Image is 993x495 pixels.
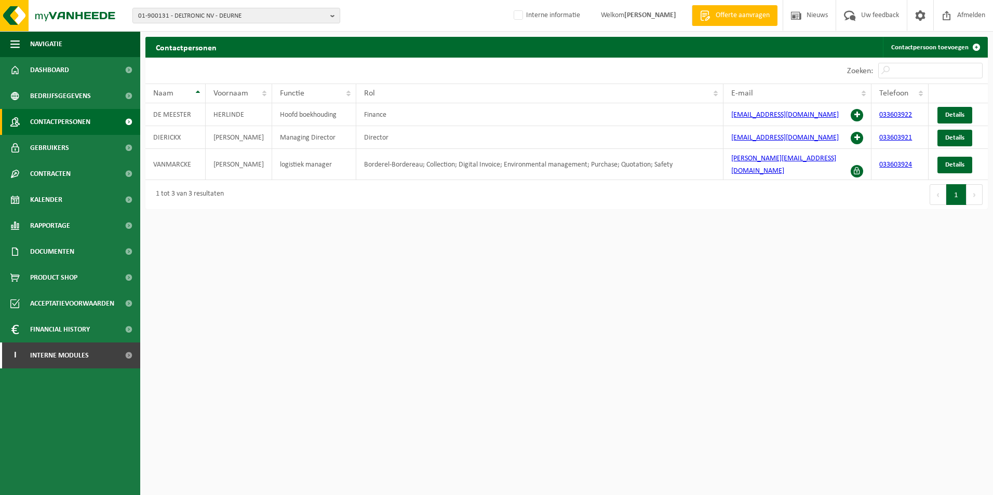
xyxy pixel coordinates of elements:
[213,89,248,98] span: Voornaam
[272,149,356,180] td: logistiek manager
[356,149,723,180] td: Borderel-Bordereau; Collection; Digital Invoice; Environmental management; Purchase; Quotation; S...
[731,134,839,142] a: [EMAIL_ADDRESS][DOMAIN_NAME]
[512,8,580,23] label: Interne informatie
[937,157,972,173] a: Details
[356,103,723,126] td: Finance
[937,107,972,123] a: Details
[624,11,676,19] strong: [PERSON_NAME]
[967,184,983,205] button: Next
[145,149,206,180] td: VANMARCKE
[945,161,964,168] span: Details
[731,155,836,175] a: [PERSON_NAME][EMAIL_ADDRESS][DOMAIN_NAME]
[145,37,227,57] h2: Contactpersonen
[151,185,224,204] div: 1 tot 3 van 3 resultaten
[206,103,272,126] td: HERLINDE
[30,213,70,239] span: Rapportage
[30,135,69,161] span: Gebruikers
[30,83,91,109] span: Bedrijfsgegevens
[692,5,777,26] a: Offerte aanvragen
[272,103,356,126] td: Hoofd boekhouding
[879,161,912,169] a: 033603924
[30,291,114,317] span: Acceptatievoorwaarden
[30,109,90,135] span: Contactpersonen
[30,31,62,57] span: Navigatie
[30,239,74,265] span: Documenten
[879,134,912,142] a: 033603921
[731,111,839,119] a: [EMAIL_ADDRESS][DOMAIN_NAME]
[879,111,912,119] a: 033603922
[10,342,20,368] span: I
[138,8,326,24] span: 01-900131 - DELTRONIC NV - DEURNE
[145,103,206,126] td: DE MEESTER
[945,112,964,118] span: Details
[883,37,987,58] a: Contactpersoon toevoegen
[145,126,206,149] td: DIERICKX
[30,342,89,368] span: Interne modules
[30,265,77,291] span: Product Shop
[713,10,772,21] span: Offerte aanvragen
[30,187,62,213] span: Kalender
[280,89,304,98] span: Functie
[356,126,723,149] td: Director
[364,89,375,98] span: Rol
[937,130,972,146] a: Details
[945,134,964,141] span: Details
[930,184,946,205] button: Previous
[206,126,272,149] td: [PERSON_NAME]
[132,8,340,23] button: 01-900131 - DELTRONIC NV - DEURNE
[847,67,873,75] label: Zoeken:
[153,89,173,98] span: Naam
[30,161,71,187] span: Contracten
[731,89,753,98] span: E-mail
[30,317,90,342] span: Financial History
[879,89,908,98] span: Telefoon
[30,57,69,83] span: Dashboard
[946,184,967,205] button: 1
[272,126,356,149] td: Managing Director
[206,149,272,180] td: [PERSON_NAME]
